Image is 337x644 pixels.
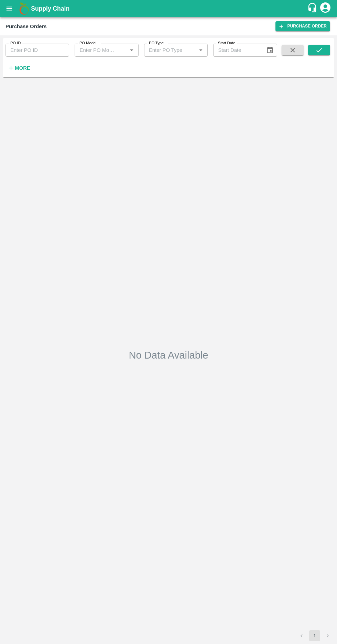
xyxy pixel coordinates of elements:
[129,349,208,361] h2: No Data Available
[307,2,319,15] div: customer-support
[213,44,260,57] input: Start Date
[31,4,307,13] a: Supply Chain
[1,1,17,16] button: open drawer
[6,44,69,57] input: Enter PO ID
[196,46,205,55] button: Open
[263,44,276,57] button: Choose date
[309,630,320,641] button: page 1
[10,41,21,46] label: PO ID
[146,46,185,55] input: Enter PO Type
[127,46,136,55] button: Open
[77,46,116,55] input: Enter PO Model
[79,41,97,46] label: PO Model
[17,2,31,15] img: logo
[6,22,47,31] div: Purchase Orders
[218,41,235,46] label: Start Date
[149,41,164,46] label: PO Type
[15,65,30,71] strong: More
[295,630,334,641] nav: pagination navigation
[31,5,69,12] b: Supply Chain
[6,62,32,74] button: More
[275,21,330,31] a: Purchase Order
[319,1,331,16] div: account of current user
